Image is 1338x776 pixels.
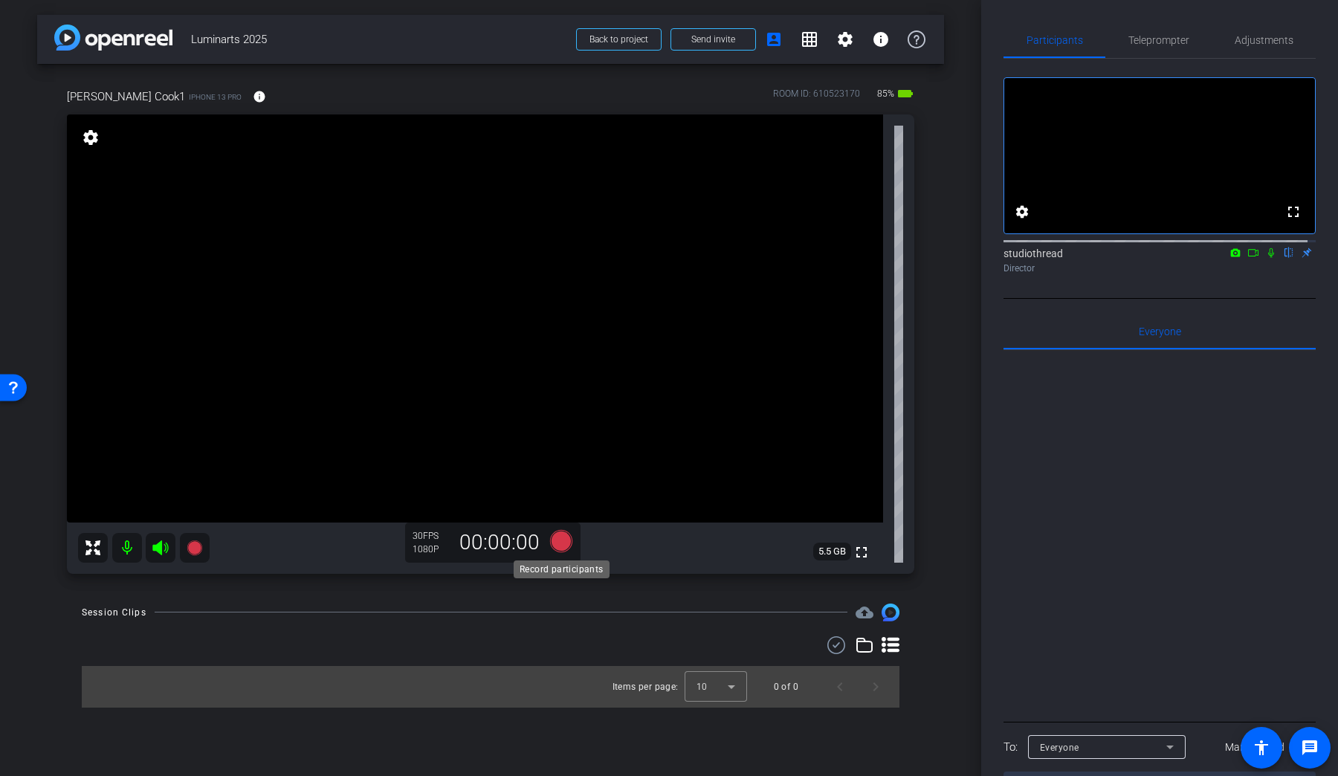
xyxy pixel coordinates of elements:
[875,82,896,106] span: 85%
[856,604,873,621] mat-icon: cloud_upload
[773,87,860,109] div: ROOM ID: 610523170
[765,30,783,48] mat-icon: account_box
[896,85,914,103] mat-icon: battery_std
[189,91,242,103] span: iPhone 13 Pro
[450,530,549,555] div: 00:00:00
[1003,262,1316,275] div: Director
[774,679,798,694] div: 0 of 0
[858,669,893,705] button: Next page
[853,543,870,561] mat-icon: fullscreen
[1003,246,1316,275] div: studiothread
[191,25,567,54] span: Luminarts 2025
[1253,739,1270,757] mat-icon: accessibility
[1301,739,1319,757] mat-icon: message
[613,679,679,694] div: Items per page:
[589,34,648,45] span: Back to project
[1003,739,1018,756] div: To:
[423,531,439,541] span: FPS
[413,530,450,542] div: 30
[1284,203,1302,221] mat-icon: fullscreen
[54,25,172,51] img: app-logo
[1139,326,1181,337] span: Everyone
[1013,203,1031,221] mat-icon: settings
[413,543,450,555] div: 1080P
[1280,245,1298,259] mat-icon: flip
[822,669,858,705] button: Previous page
[872,30,890,48] mat-icon: info
[813,543,851,560] span: 5.5 GB
[1040,743,1079,753] span: Everyone
[67,88,185,105] span: [PERSON_NAME] Cook1
[1225,740,1284,755] span: Mark all read
[576,28,662,51] button: Back to project
[882,604,899,621] img: Session clips
[1128,35,1189,45] span: Teleprompter
[1195,734,1316,760] button: Mark all read
[836,30,854,48] mat-icon: settings
[253,90,266,103] mat-icon: info
[1235,35,1293,45] span: Adjustments
[80,129,101,146] mat-icon: settings
[856,604,873,621] span: Destinations for your clips
[514,560,610,578] div: Record participants
[801,30,818,48] mat-icon: grid_on
[1027,35,1083,45] span: Participants
[670,28,756,51] button: Send invite
[691,33,735,45] span: Send invite
[82,605,146,620] div: Session Clips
